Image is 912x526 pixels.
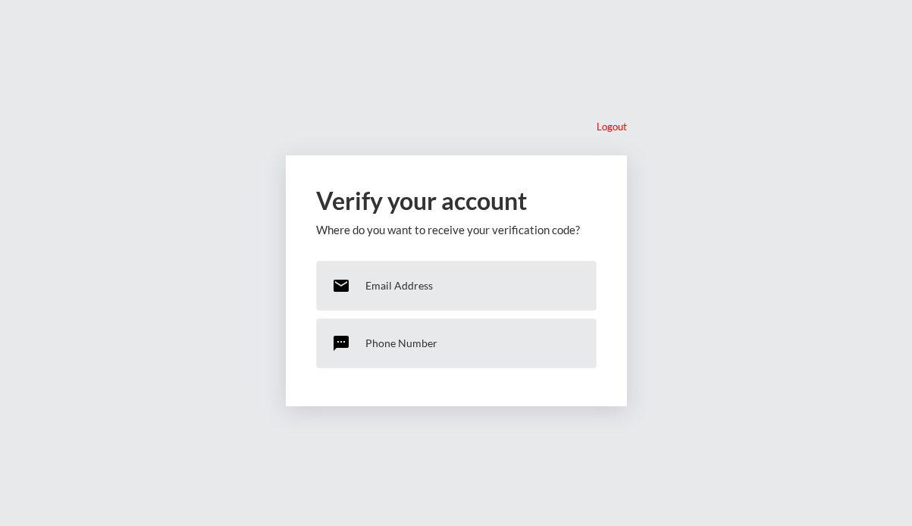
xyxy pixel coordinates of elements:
p: Phone Number [365,337,437,349]
mat-icon: sms [332,334,350,352]
p: Logout [597,121,627,133]
p: Email Address [365,279,433,292]
h2: Verify your account [316,186,597,215]
p: Where do you want to receive your verification code? [316,223,597,236]
mat-icon: email [332,277,350,295]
